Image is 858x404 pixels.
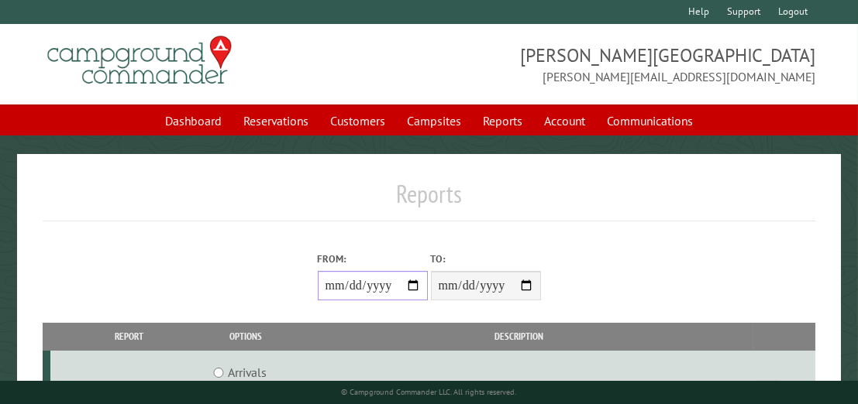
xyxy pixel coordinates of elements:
label: From: [318,252,428,266]
a: Campsites [398,106,470,135]
th: Description [285,323,753,350]
img: tab_keywords_by_traffic_grey.svg [154,98,167,110]
th: Options [207,323,285,350]
a: Reports [474,106,532,135]
small: © Campground Commander LLC. All rights reserved. [342,387,517,397]
a: Reservations [234,106,318,135]
label: Arrivals [228,363,267,382]
label: To: [431,252,541,266]
img: tab_domain_overview_orange.svg [42,98,54,110]
div: Domain: [DOMAIN_NAME] [40,40,171,53]
a: Account [535,106,594,135]
a: Communications [598,106,702,135]
a: Customers [321,106,395,135]
div: Keywords by Traffic [171,99,261,109]
h1: Reports [43,179,815,221]
img: Campground Commander [43,30,236,91]
a: Dashboard [156,106,231,135]
th: Report [50,323,207,350]
span: [PERSON_NAME][GEOGRAPHIC_DATA] [PERSON_NAME][EMAIL_ADDRESS][DOMAIN_NAME] [429,43,815,86]
div: v 4.0.25 [43,25,76,37]
div: Domain Overview [59,99,139,109]
img: logo_orange.svg [25,25,37,37]
img: website_grey.svg [25,40,37,53]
